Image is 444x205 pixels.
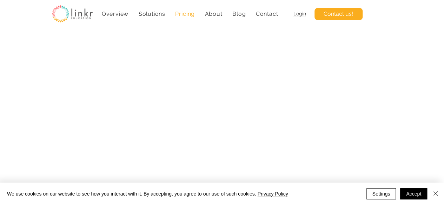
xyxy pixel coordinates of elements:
span: Solutions [139,11,165,17]
a: Overview [98,7,132,21]
button: Close [431,188,440,199]
span: Contact us! [324,10,353,18]
span: Pricing [175,11,195,17]
a: Pricing [172,7,198,21]
a: Privacy Policy [257,191,288,197]
button: Settings [366,188,396,199]
a: Blog [229,7,250,21]
span: We use cookies on our website to see how you interact with it. By accepting, you agree to our use... [7,191,288,197]
a: Login [293,11,306,16]
nav: Site [98,7,282,21]
img: Close [431,189,440,198]
img: linkr_logo_transparentbg.png [52,5,93,22]
a: Contact us! [314,8,363,20]
button: Accept [400,188,427,199]
span: About [205,11,222,17]
div: Solutions [135,7,169,21]
span: Overview [102,11,128,17]
div: About [201,7,226,21]
span: Blog [232,11,246,17]
a: Contact [252,7,281,21]
span: Contact [256,11,278,17]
